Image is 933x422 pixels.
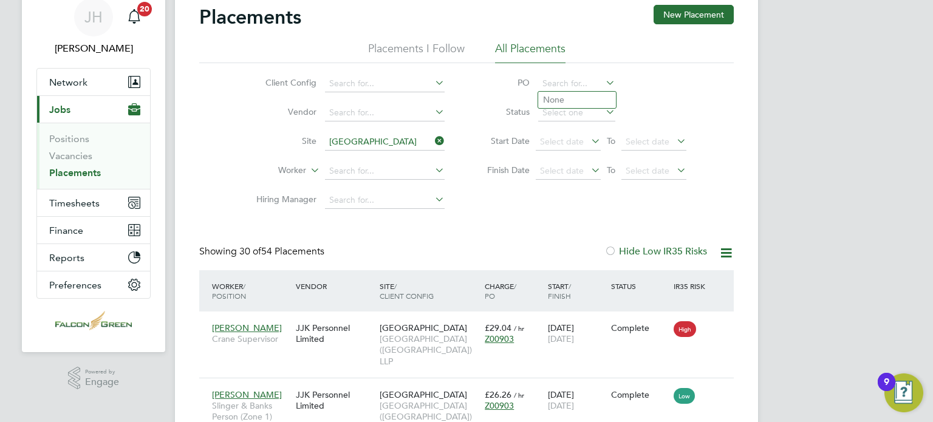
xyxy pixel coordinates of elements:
[247,106,316,117] label: Vendor
[514,390,524,400] span: / hr
[603,162,619,178] span: To
[608,275,671,297] div: Status
[603,133,619,149] span: To
[475,77,530,88] label: PO
[37,96,150,123] button: Jobs
[380,322,467,333] span: [GEOGRAPHIC_DATA]
[626,136,669,147] span: Select date
[239,245,324,257] span: 54 Placements
[611,322,668,333] div: Complete
[485,400,514,411] span: Z00903
[247,135,316,146] label: Site
[611,389,668,400] div: Complete
[325,134,445,151] input: Search for...
[37,189,150,216] button: Timesheets
[137,2,152,16] span: 20
[84,9,103,25] span: JH
[545,316,608,350] div: [DATE]
[674,388,695,404] span: Low
[548,400,574,411] span: [DATE]
[68,367,120,390] a: Powered byEngage
[212,389,282,400] span: [PERSON_NAME]
[212,400,290,422] span: Slinger & Banks Person (Zone 1)
[239,245,261,257] span: 30 of
[49,197,100,209] span: Timesheets
[49,133,89,145] a: Positions
[380,281,434,301] span: / Client Config
[49,104,70,115] span: Jobs
[538,92,616,108] li: None
[36,311,151,330] a: Go to home page
[247,77,316,88] label: Client Config
[548,333,574,344] span: [DATE]
[37,217,150,243] button: Finance
[540,136,584,147] span: Select date
[485,281,516,301] span: / PO
[377,275,482,307] div: Site
[538,75,615,92] input: Search for...
[199,5,301,29] h2: Placements
[545,383,608,417] div: [DATE]
[236,165,306,177] label: Worker
[545,275,608,307] div: Start
[36,41,151,56] span: John Hearty
[49,167,101,179] a: Placements
[212,281,246,301] span: / Position
[293,316,377,350] div: JJK Personnel Limited
[485,389,511,400] span: £26.26
[49,279,101,291] span: Preferences
[654,5,734,24] button: New Placement
[85,367,119,377] span: Powered by
[293,275,377,297] div: Vendor
[212,333,290,344] span: Crane Supervisor
[55,311,132,330] img: falcongreen-logo-retina.png
[85,377,119,387] span: Engage
[475,106,530,117] label: Status
[49,150,92,162] a: Vacancies
[475,165,530,175] label: Finish Date
[325,192,445,209] input: Search for...
[380,333,479,367] span: [GEOGRAPHIC_DATA] ([GEOGRAPHIC_DATA]) LLP
[514,324,524,333] span: / hr
[37,123,150,189] div: Jobs
[293,383,377,417] div: JJK Personnel Limited
[626,165,669,176] span: Select date
[368,41,465,63] li: Placements I Follow
[538,104,615,121] input: Select one
[209,316,734,326] a: [PERSON_NAME]Crane SupervisorJJK Personnel Limited[GEOGRAPHIC_DATA][GEOGRAPHIC_DATA] ([GEOGRAPHIC...
[49,225,83,236] span: Finance
[209,275,293,307] div: Worker
[548,281,571,301] span: / Finish
[485,333,514,344] span: Z00903
[209,383,734,393] a: [PERSON_NAME]Slinger & Banks Person (Zone 1)JJK Personnel Limited[GEOGRAPHIC_DATA][GEOGRAPHIC_DAT...
[49,77,87,88] span: Network
[671,275,713,297] div: IR35 Risk
[325,104,445,121] input: Search for...
[212,322,282,333] span: [PERSON_NAME]
[49,252,84,264] span: Reports
[37,244,150,271] button: Reports
[475,135,530,146] label: Start Date
[495,41,566,63] li: All Placements
[37,69,150,95] button: Network
[380,389,467,400] span: [GEOGRAPHIC_DATA]
[604,245,707,257] label: Hide Low IR35 Risks
[884,373,923,412] button: Open Resource Center, 9 new notifications
[247,194,316,205] label: Hiring Manager
[674,321,696,337] span: High
[325,163,445,180] input: Search for...
[485,322,511,333] span: £29.04
[325,75,445,92] input: Search for...
[884,382,889,398] div: 9
[37,271,150,298] button: Preferences
[199,245,327,258] div: Showing
[540,165,584,176] span: Select date
[482,275,545,307] div: Charge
